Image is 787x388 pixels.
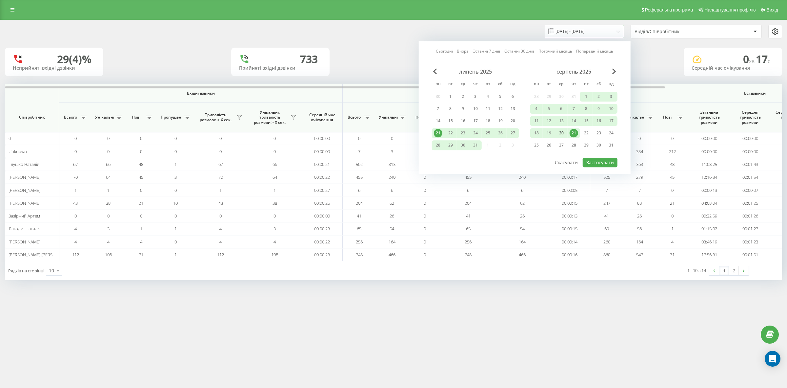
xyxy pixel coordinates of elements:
[767,7,778,12] span: Вихід
[557,104,566,113] div: 6
[107,213,110,219] span: 0
[582,129,591,137] div: 22
[582,117,591,125] div: 15
[106,174,111,180] span: 64
[471,117,480,125] div: 17
[459,104,467,113] div: 9
[434,129,442,137] div: 21
[507,104,519,114] div: нд 13 лип 2025 р.
[530,104,543,114] div: пн 4 серп 2025 р.
[300,53,318,65] div: 733
[689,210,730,222] td: 00:32:59
[509,117,517,125] div: 20
[139,174,143,180] span: 45
[73,174,78,180] span: 70
[251,110,289,125] span: Унікальні, тривалість розмови > Х сек.
[570,129,578,137] div: 21
[465,200,472,206] span: 204
[555,128,568,138] div: ср 20 серп 2025 р.
[358,187,360,193] span: 6
[595,104,603,113] div: 9
[465,174,472,180] span: 455
[457,140,469,150] div: ср 30 лип 2025 р.
[549,210,590,222] td: 00:00:13
[484,117,492,125] div: 18
[636,161,643,167] span: 363
[612,68,616,74] span: Next Month
[580,116,593,126] div: пт 15 серп 2025 р.
[520,200,525,206] span: 62
[494,92,507,102] div: сб 5 лип 2025 р.
[471,141,480,149] div: 31
[671,187,674,193] span: 0
[273,187,276,193] span: 1
[570,141,578,149] div: 28
[273,213,276,219] span: 0
[568,116,580,126] div: чт 14 серп 2025 р.
[580,140,593,150] div: пт 29 серп 2025 р.
[358,135,360,141] span: 0
[219,187,222,193] span: 1
[302,171,343,184] td: 00:00:22
[671,135,674,141] span: 0
[458,80,468,89] abbr: середа
[424,174,426,180] span: 0
[603,200,610,206] span: 247
[484,104,492,113] div: 11
[768,57,770,65] span: c
[509,129,517,137] div: 27
[444,92,457,102] div: вт 1 лип 2025 р.
[689,184,730,196] td: 00:00:13
[424,200,426,206] span: 0
[457,48,469,55] a: Вчора
[272,200,277,206] span: 38
[302,158,343,171] td: 00:00:21
[495,80,505,89] abbr: субота
[555,116,568,126] div: ср 13 серп 2025 р.
[635,29,713,34] div: Відділ/Співробітник
[570,117,578,125] div: 14
[432,116,444,126] div: пн 14 лип 2025 р.
[139,200,143,206] span: 21
[556,80,566,89] abbr: середа
[219,148,222,154] span: 0
[593,116,605,126] div: сб 16 серп 2025 р.
[358,148,360,154] span: 7
[605,92,617,102] div: нд 3 серп 2025 р.
[356,200,363,206] span: 204
[10,115,53,120] span: Співробітник
[593,128,605,138] div: сб 23 серп 2025 р.
[434,104,442,113] div: 7
[543,140,555,150] div: вт 26 серп 2025 р.
[457,104,469,114] div: ср 9 лип 2025 р.
[356,174,363,180] span: 455
[638,135,641,141] span: 0
[218,174,223,180] span: 70
[582,92,591,101] div: 1
[543,128,555,138] div: вт 19 серп 2025 р.
[595,92,603,101] div: 2
[239,65,322,71] div: Прийняті вхідні дзвінки
[638,187,641,193] span: 7
[496,117,505,125] div: 19
[9,161,39,167] span: Глушко Наталія
[434,117,442,125] div: 14
[756,52,770,66] span: 17
[457,128,469,138] div: ср 23 лип 2025 р.
[74,213,77,219] span: 0
[555,140,568,150] div: ср 27 серп 2025 р.
[582,141,591,149] div: 29
[532,104,541,113] div: 4
[358,91,575,96] span: Вихідні дзвінки
[391,148,393,154] span: 3
[433,68,437,74] span: Previous Month
[356,161,363,167] span: 502
[482,128,494,138] div: пт 25 лип 2025 р.
[576,48,613,55] a: Попередній місяць
[568,128,580,138] div: чт 21 серп 2025 р.
[73,161,78,167] span: 67
[62,115,79,120] span: Всього
[459,117,467,125] div: 16
[174,213,177,219] span: 0
[140,148,142,154] span: 0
